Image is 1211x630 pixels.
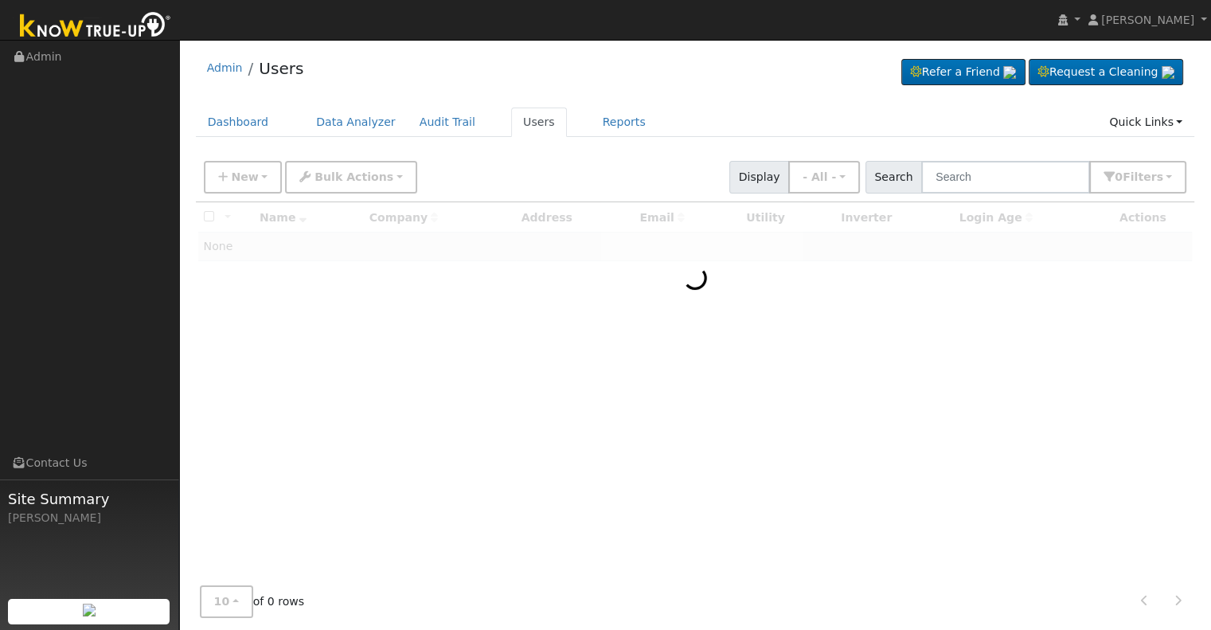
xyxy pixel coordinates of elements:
[214,595,230,608] span: 10
[591,108,658,137] a: Reports
[83,604,96,616] img: retrieve
[207,61,243,74] a: Admin
[8,488,170,510] span: Site Summary
[314,170,393,183] span: Bulk Actions
[200,585,253,618] button: 10
[285,161,416,194] button: Bulk Actions
[921,161,1090,194] input: Search
[1029,59,1183,86] a: Request a Cleaning
[729,161,789,194] span: Display
[8,510,170,526] div: [PERSON_NAME]
[901,59,1025,86] a: Refer a Friend
[865,161,922,194] span: Search
[1003,66,1016,79] img: retrieve
[1089,161,1186,194] button: 0Filters
[259,59,303,78] a: Users
[231,170,258,183] span: New
[408,108,487,137] a: Audit Trail
[196,108,281,137] a: Dashboard
[511,108,567,137] a: Users
[1097,108,1194,137] a: Quick Links
[1156,170,1162,183] span: s
[12,9,179,45] img: Know True-Up
[788,161,860,194] button: - All -
[304,108,408,137] a: Data Analyzer
[1101,14,1194,26] span: [PERSON_NAME]
[200,585,305,618] span: of 0 rows
[1162,66,1174,79] img: retrieve
[204,161,283,194] button: New
[1123,170,1163,183] span: Filter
